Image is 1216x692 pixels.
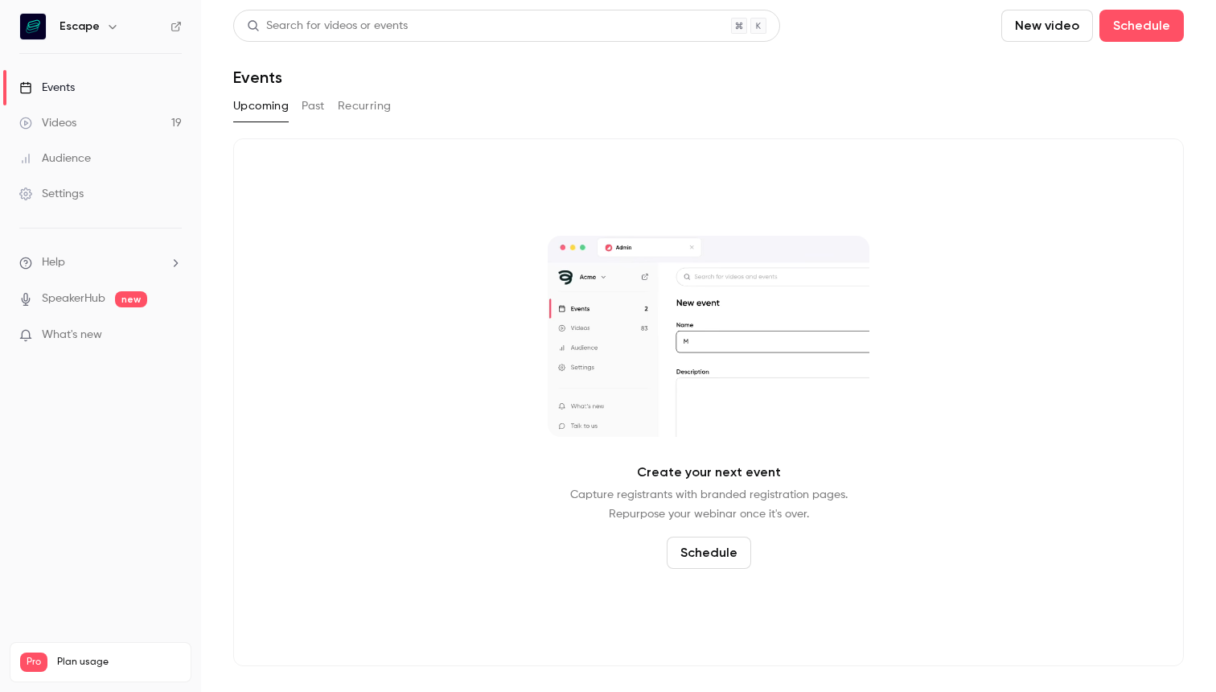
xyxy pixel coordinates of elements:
iframe: Noticeable Trigger [162,328,182,343]
div: Videos [19,115,76,131]
button: Upcoming [233,93,289,119]
button: Recurring [338,93,392,119]
h6: Escape [60,19,100,35]
button: Schedule [667,537,751,569]
p: Create your next event [637,463,781,482]
span: Help [42,254,65,271]
button: Schedule [1099,10,1184,42]
h1: Events [233,68,282,87]
div: Events [19,80,75,96]
p: Capture registrants with branded registration pages. Repurpose your webinar once it's over. [570,485,848,524]
div: Audience [19,150,91,167]
span: new [115,291,147,307]
span: What's new [42,327,102,344]
li: help-dropdown-opener [19,254,182,271]
button: New video [1001,10,1093,42]
a: SpeakerHub [42,290,105,307]
div: Settings [19,186,84,202]
span: Pro [20,653,47,672]
img: Escape [20,14,46,39]
span: Plan usage [57,656,181,669]
div: Search for videos or events [247,18,408,35]
button: Past [302,93,325,119]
